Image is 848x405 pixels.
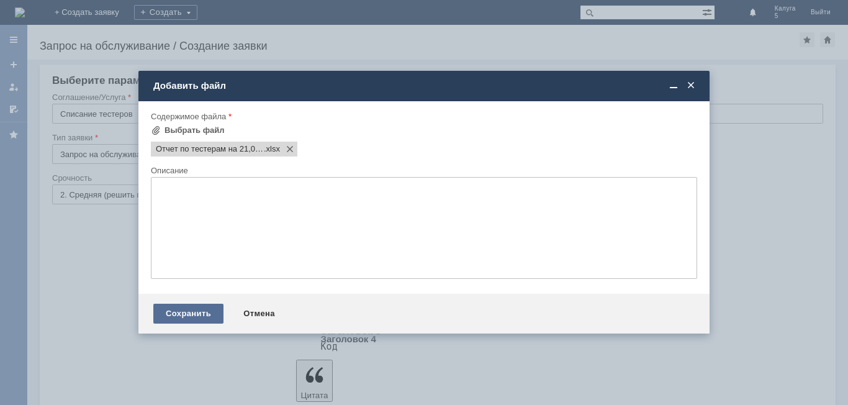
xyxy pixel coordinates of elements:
span: Отчет по тестерам на 21,08,25 (4).xlsx [156,144,264,154]
div: Выбрать файл [165,125,225,135]
span: Закрыть [685,80,697,91]
div: Добрый день. Списание тестеров [5,5,181,15]
span: Отчет по тестерам на 21,08,25 (4).xlsx [264,144,280,154]
span: Свернуть (Ctrl + M) [667,80,680,91]
div: Описание [151,166,695,175]
div: Содержимое файла [151,112,695,121]
div: Добавить файл [153,80,697,91]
